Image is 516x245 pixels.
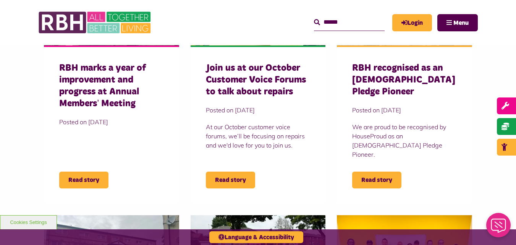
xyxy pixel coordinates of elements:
button: Language & Accessibility [209,231,303,243]
h3: RBH marks a year of improvement and progress at Annual Members’ Meeting [59,62,164,110]
span: Read story [59,172,108,188]
h3: Join us at our October Customer Voice Forums to talk about repairs [206,62,311,98]
span: Read story [206,172,255,188]
img: RBH [38,8,153,37]
p: We are proud to be recognised by HouseProud as an [DEMOGRAPHIC_DATA] Pledge Pioneer. [352,122,457,159]
button: Navigation [437,14,478,31]
input: Search [314,14,385,31]
span: Posted on [DATE] [206,105,311,115]
span: Menu [453,20,469,26]
span: Posted on [DATE] [59,117,164,127]
a: MyRBH [392,14,432,31]
span: Posted on [DATE] [352,105,457,115]
span: Read story [352,172,401,188]
p: At our October customer voice forums, we’ll be focusing on repairs and we'd love for you to join us. [206,122,311,150]
h3: RBH recognised as an [DEMOGRAPHIC_DATA] Pledge Pioneer [352,62,457,98]
iframe: Netcall Web Assistant for live chat [482,211,516,245]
